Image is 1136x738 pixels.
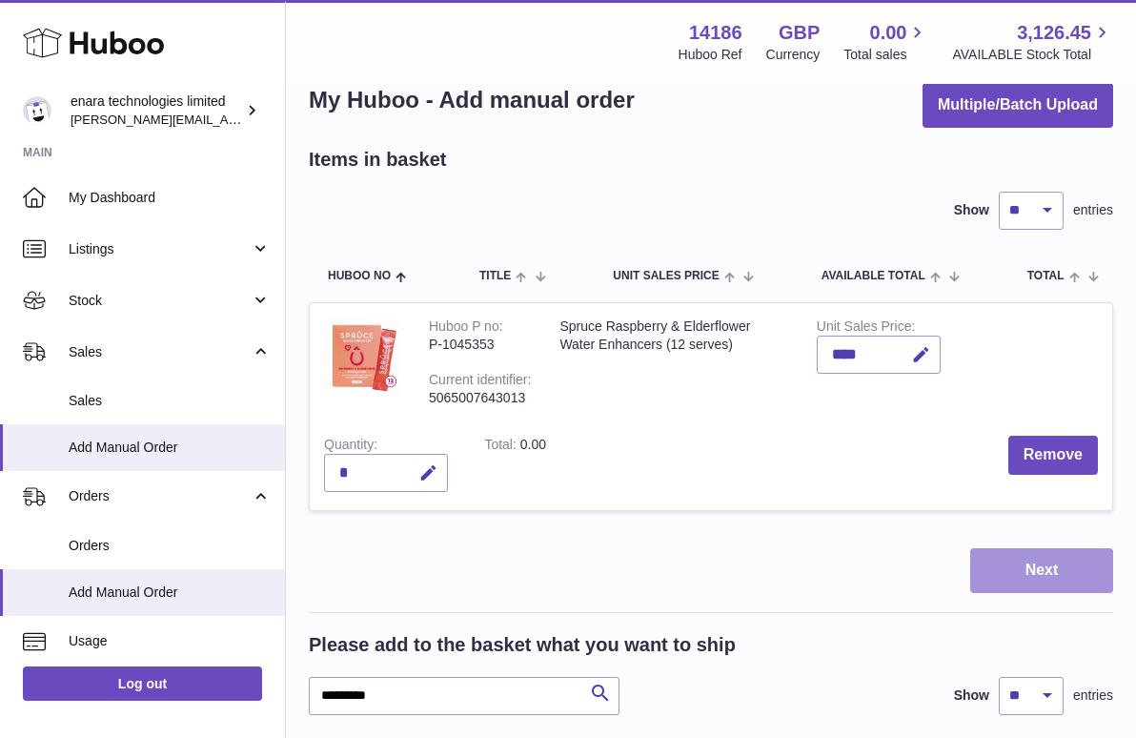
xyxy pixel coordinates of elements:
[429,336,531,354] div: P-1045353
[309,632,736,658] h2: Please add to the basket what you want to ship
[1073,201,1113,219] span: entries
[69,439,271,457] span: Add Manual Order
[69,487,251,505] span: Orders
[69,392,271,410] span: Sales
[520,437,546,452] span: 0.00
[69,292,251,310] span: Stock
[679,46,742,64] div: Huboo Ref
[309,85,635,115] h1: My Huboo - Add manual order
[843,20,928,64] a: 0.00 Total sales
[429,318,503,338] div: Huboo P no
[71,112,382,127] span: [PERSON_NAME][EMAIL_ADDRESS][DOMAIN_NAME]
[1017,20,1091,46] span: 3,126.45
[309,147,447,173] h2: Items in basket
[69,632,271,650] span: Usage
[1027,270,1065,282] span: Total
[613,270,719,282] span: Unit Sales Price
[923,83,1113,128] button: Multiple/Batch Upload
[545,303,801,421] td: Spruce Raspberry & Elderflower Water Enhancers (12 serves)
[952,46,1113,64] span: AVAILABLE Stock Total
[479,270,511,282] span: Title
[71,92,242,129] div: enara technologies limited
[69,537,271,555] span: Orders
[1008,436,1098,475] button: Remove
[870,20,907,46] span: 0.00
[324,318,400,394] img: Spruce Raspberry & Elderflower Water Enhancers (12 serves)
[69,189,271,207] span: My Dashboard
[324,437,377,457] label: Quantity
[69,584,271,602] span: Add Manual Order
[429,389,531,407] div: 5065007643013
[954,687,989,705] label: Show
[952,20,1113,64] a: 3,126.45 AVAILABLE Stock Total
[69,343,251,361] span: Sales
[766,46,821,64] div: Currency
[69,240,251,258] span: Listings
[970,548,1113,593] button: Next
[822,270,925,282] span: AVAILABLE Total
[23,666,262,701] a: Log out
[843,46,928,64] span: Total sales
[689,20,742,46] strong: 14186
[23,96,51,125] img: Dee@enara.co
[429,372,531,392] div: Current identifier
[817,318,915,338] label: Unit Sales Price
[1073,687,1113,705] span: entries
[954,201,989,219] label: Show
[484,437,519,457] label: Total
[328,270,391,282] span: Huboo no
[779,20,820,46] strong: GBP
